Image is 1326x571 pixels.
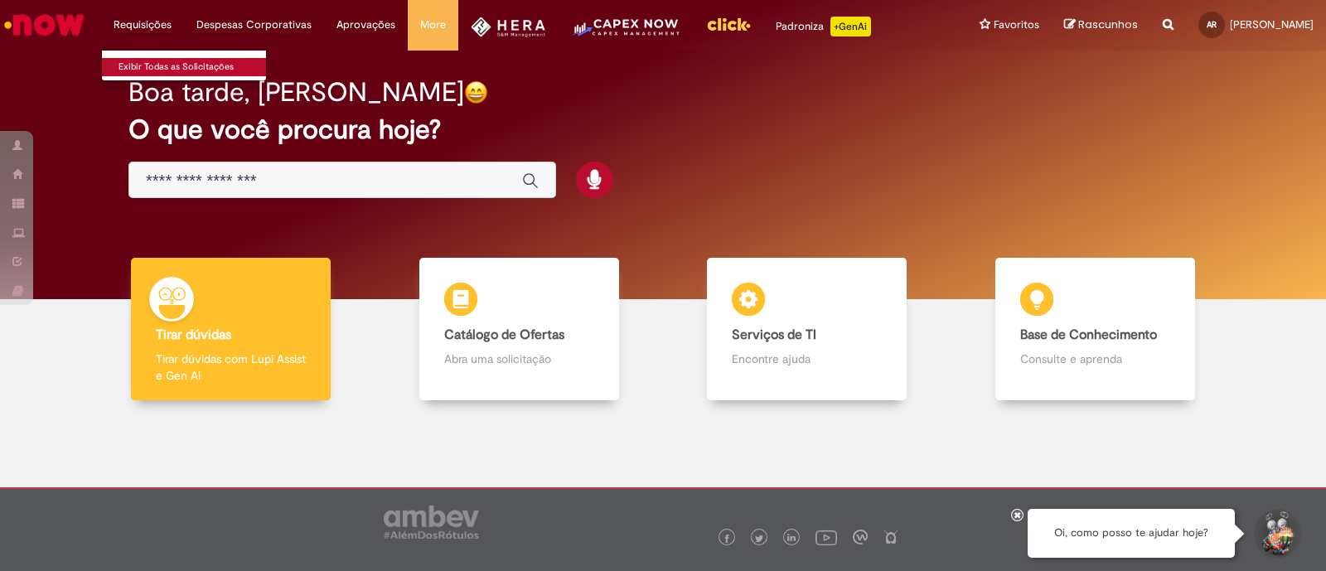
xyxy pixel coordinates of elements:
a: Exibir Todas as Solicitações [102,58,284,76]
img: logo_footer_workplace.png [853,530,868,544]
p: Tirar dúvidas com Lupi Assist e Gen Ai [156,351,306,384]
h2: Boa tarde, [PERSON_NAME] [128,78,464,107]
img: click_logo_yellow_360x200.png [706,12,751,36]
span: More [420,17,446,33]
img: CapexLogo5.png [570,17,680,50]
img: ServiceNow [2,8,87,41]
img: logo_footer_linkedin.png [787,534,796,544]
b: Base de Conhecimento [1020,327,1157,343]
img: logo_footer_twitter.png [755,535,763,543]
div: Oi, como posso te ajudar hoje? [1028,509,1235,558]
p: Encontre ajuda [732,351,882,367]
a: Base de Conhecimento Consulte e aprenda [951,258,1240,401]
p: +GenAi [830,17,871,36]
span: Aprovações [336,17,395,33]
p: Consulte e aprenda [1020,351,1170,367]
img: happy-face.png [464,80,488,104]
span: Despesas Corporativas [196,17,312,33]
img: logo_footer_youtube.png [815,526,837,548]
button: Iniciar Conversa de Suporte [1251,509,1301,559]
b: Catálogo de Ofertas [444,327,564,343]
img: logo_footer_ambev_rotulo_gray.png [384,506,479,539]
span: AR [1207,19,1217,30]
div: Padroniza [776,17,871,36]
span: Favoritos [994,17,1039,33]
a: Catálogo de Ofertas Abra uma solicitação [375,258,664,401]
a: Rascunhos [1064,17,1138,33]
p: Abra uma solicitação [444,351,594,367]
img: HeraLogo.png [471,17,546,37]
span: Rascunhos [1078,17,1138,32]
b: Serviços de TI [732,327,816,343]
span: [PERSON_NAME] [1230,17,1314,31]
b: Tirar dúvidas [156,327,231,343]
img: logo_footer_facebook.png [723,535,731,543]
img: logo_footer_naosei.png [883,530,898,544]
span: Requisições [114,17,172,33]
h2: O que você procura hoje? [128,115,1198,144]
a: Serviços de TI Encontre ajuda [663,258,951,401]
ul: Requisições [101,50,267,81]
a: Tirar dúvidas Tirar dúvidas com Lupi Assist e Gen Ai [87,258,375,401]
